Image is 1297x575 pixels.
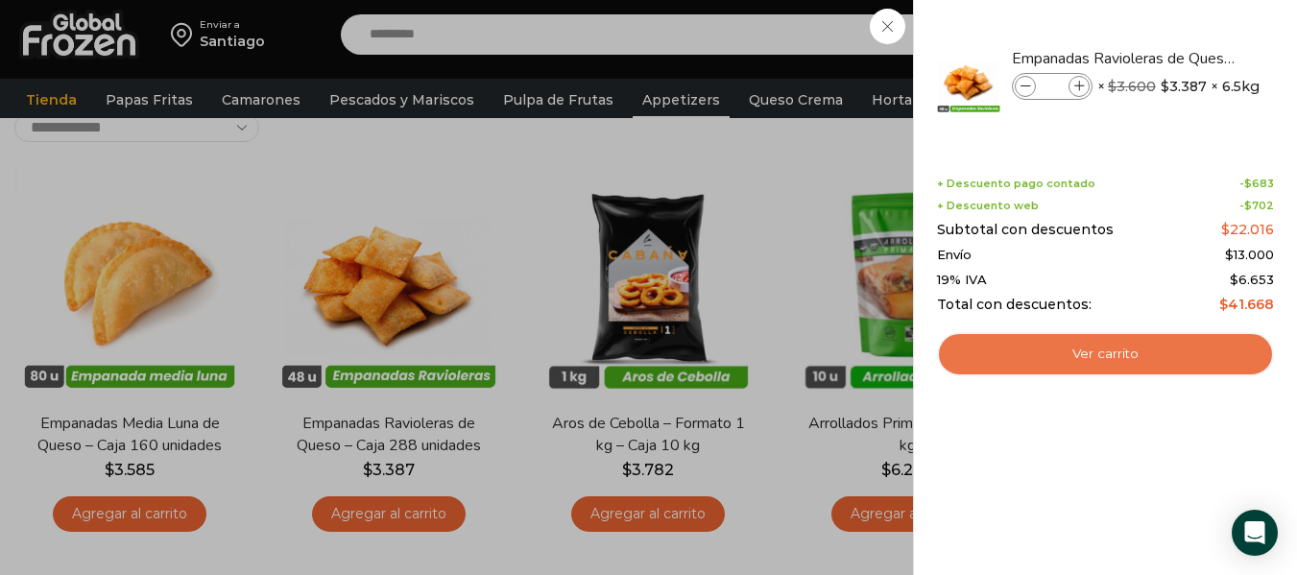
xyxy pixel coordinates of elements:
bdi: 3.387 [1161,77,1207,96]
span: + Descuento web [937,200,1039,212]
bdi: 702 [1244,199,1274,212]
span: $ [1244,177,1252,190]
bdi: 3.600 [1108,78,1156,95]
input: Product quantity [1038,76,1067,97]
span: $ [1161,77,1169,96]
span: - [1239,200,1274,212]
span: - [1239,178,1274,190]
span: × × 6.5kg [1097,73,1260,100]
span: $ [1219,296,1228,313]
span: 6.653 [1230,272,1274,287]
span: $ [1225,247,1234,262]
span: 19% IVA [937,273,987,288]
span: $ [1221,221,1230,238]
a: Empanadas Ravioleras de Queso - Caja 288 unidades [1012,48,1240,69]
bdi: 683 [1244,177,1274,190]
span: Total con descuentos: [937,297,1092,313]
div: Open Intercom Messenger [1232,510,1278,556]
bdi: 41.668 [1219,296,1274,313]
bdi: 22.016 [1221,221,1274,238]
a: Ver carrito [937,332,1274,376]
span: + Descuento pago contado [937,178,1095,190]
span: $ [1230,272,1238,287]
bdi: 13.000 [1225,247,1274,262]
span: Subtotal con descuentos [937,222,1114,238]
span: $ [1108,78,1117,95]
span: Envío [937,248,972,263]
span: $ [1244,199,1252,212]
